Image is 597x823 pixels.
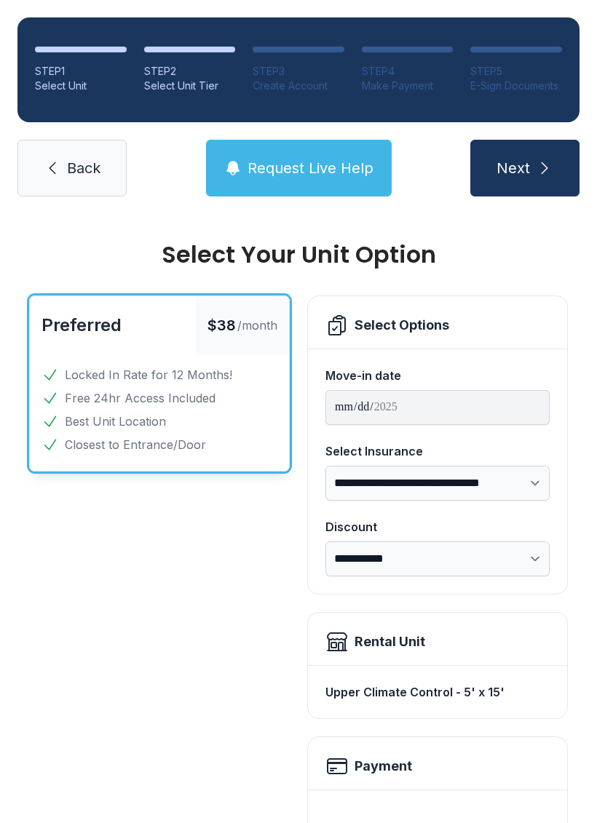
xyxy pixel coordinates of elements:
[470,79,562,93] div: E-Sign Documents
[144,79,236,93] div: Select Unit Tier
[355,756,412,776] h2: Payment
[253,79,344,93] div: Create Account
[253,64,344,79] div: STEP 3
[67,158,100,178] span: Back
[35,79,127,93] div: Select Unit
[325,390,550,425] input: Move-in date
[325,677,550,707] div: Upper Climate Control - 5' x 15'
[65,413,166,430] span: Best Unit Location
[362,79,454,93] div: Make Payment
[325,541,550,576] select: Discount
[325,442,550,460] div: Select Insurance
[325,367,550,384] div: Move-in date
[41,314,122,335] span: Preferred
[470,64,562,79] div: STEP 5
[325,518,550,536] div: Discount
[497,158,530,178] span: Next
[41,314,122,337] button: Preferred
[355,315,449,335] div: Select Options
[35,64,127,79] div: STEP 1
[144,64,236,79] div: STEP 2
[237,317,277,334] span: /month
[207,315,236,335] span: $38
[65,389,216,407] span: Free 24hr Access Included
[65,436,206,453] span: Closest to Entrance/Door
[65,366,232,383] span: Locked In Rate for 12 Months!
[355,632,425,652] div: Rental Unit
[29,243,568,266] div: Select Your Unit Option
[362,64,454,79] div: STEP 4
[248,158,373,178] span: Request Live Help
[325,466,550,501] select: Select Insurance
